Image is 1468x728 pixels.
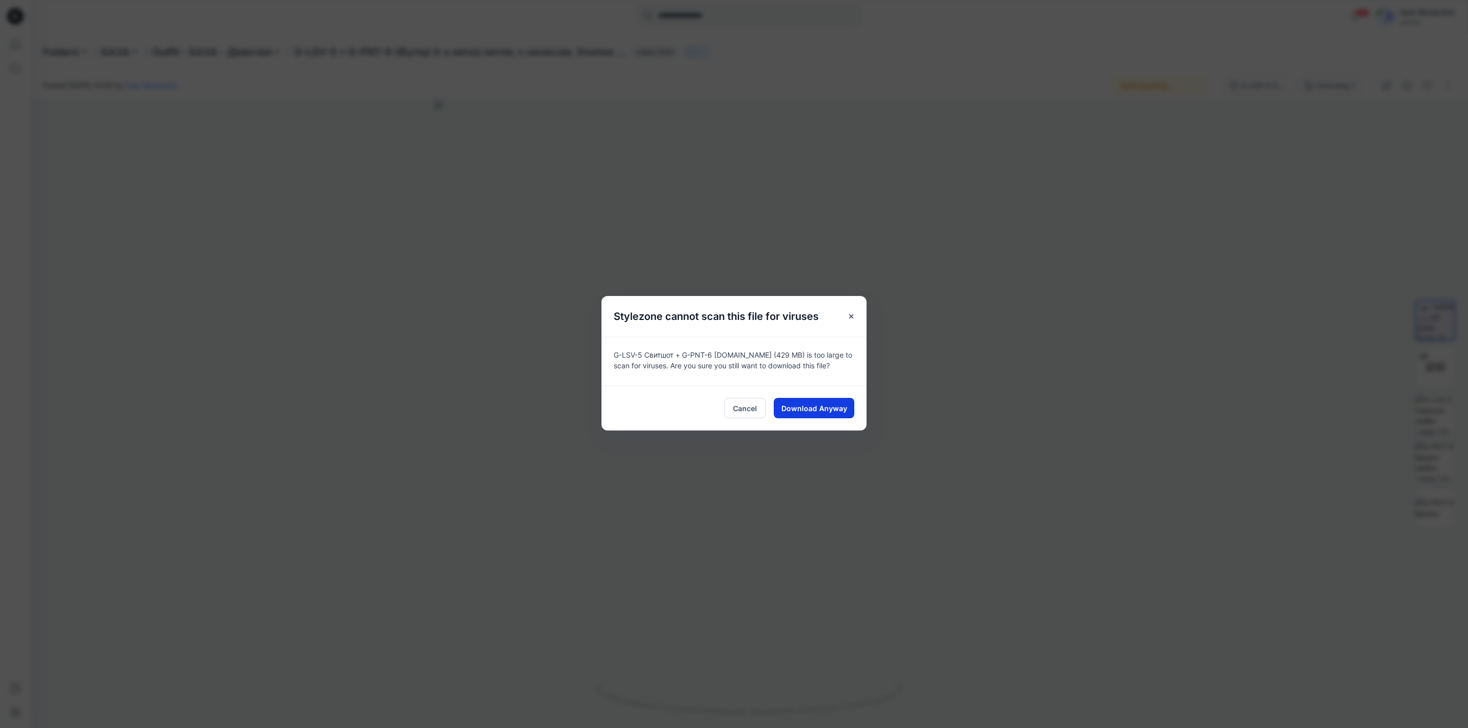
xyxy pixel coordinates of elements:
h5: Stylezone cannot scan this file for viruses [601,296,831,337]
span: Download Anyway [781,403,847,414]
button: Download Anyway [774,398,854,418]
span: Cancel [733,403,757,414]
button: Cancel [724,398,766,418]
div: G-LSV-5 Свитшот + G-PNT-6 [DOMAIN_NAME] (429 MB) is too large to scan for viruses. Are you sure y... [601,337,867,386]
button: Close [842,307,860,326]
